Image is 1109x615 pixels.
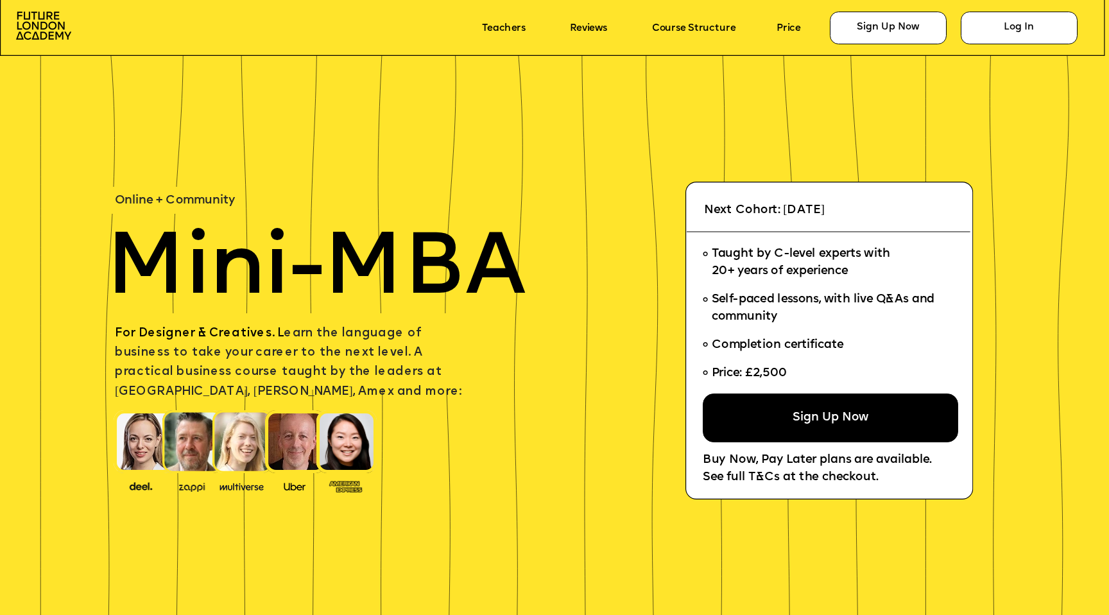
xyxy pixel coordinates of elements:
[704,204,825,216] span: Next Cohort: [DATE]
[712,248,890,278] span: Taught by C-level experts with 20+ years of experience
[712,340,844,352] span: Completion certificate
[115,195,235,207] span: Online + Community
[482,22,526,33] a: Teachers
[712,294,938,324] span: Self-paced lessons, with live Q&As and community
[115,327,461,398] span: earn the language of business to take your career to the next level. A practical business course ...
[115,327,284,340] span: For Designer & Creatives. L
[570,22,606,33] a: Reviews
[170,480,214,492] img: image-b2f1584c-cbf7-4a77-bbe0-f56ae6ee31f2.png
[16,12,71,40] img: image-aac980e9-41de-4c2d-a048-f29dd30a0068.png
[324,478,368,494] img: image-93eab660-639c-4de6-957c-4ae039a0235a.png
[119,478,163,492] img: image-388f4489-9820-4c53-9b08-f7df0b8d4ae2.png
[777,22,800,33] a: Price
[703,472,878,484] span: See full T&Cs at the checkout.
[652,22,735,33] a: Course Structure
[106,228,526,315] span: Mini-MBA
[216,478,268,492] img: image-b7d05013-d886-4065-8d38-3eca2af40620.png
[712,368,787,380] span: Price: £2,500
[273,480,316,492] img: image-99cff0b2-a396-4aab-8550-cf4071da2cb9.png
[703,455,931,467] span: Buy Now, Pay Later plans are available.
